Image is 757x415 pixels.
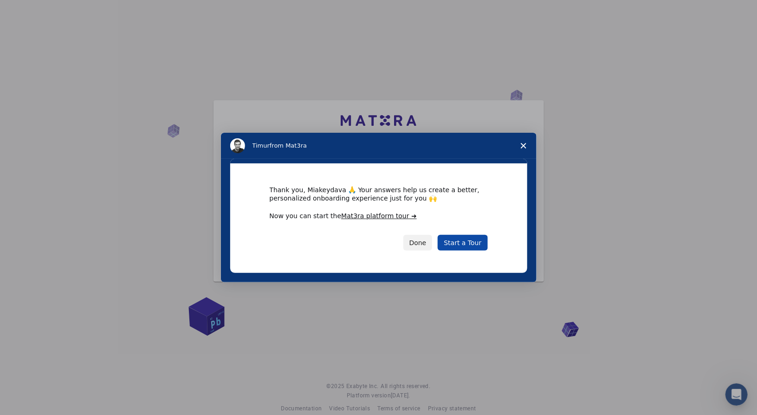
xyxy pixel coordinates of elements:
div: Thank you, Miakeydava 🙏 Your answers help us create a better, personalized onboarding experience ... [270,186,488,202]
span: Close survey [511,133,537,159]
span: Timur [252,142,270,149]
span: Support [20,6,54,15]
span: from Mat3ra [270,142,307,149]
a: Start a Tour [438,235,487,251]
div: Now you can start the [270,212,488,221]
img: Profile image for Timur [230,138,245,153]
a: Mat3ra platform tour ➜ [341,212,417,220]
button: Done [403,235,433,251]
